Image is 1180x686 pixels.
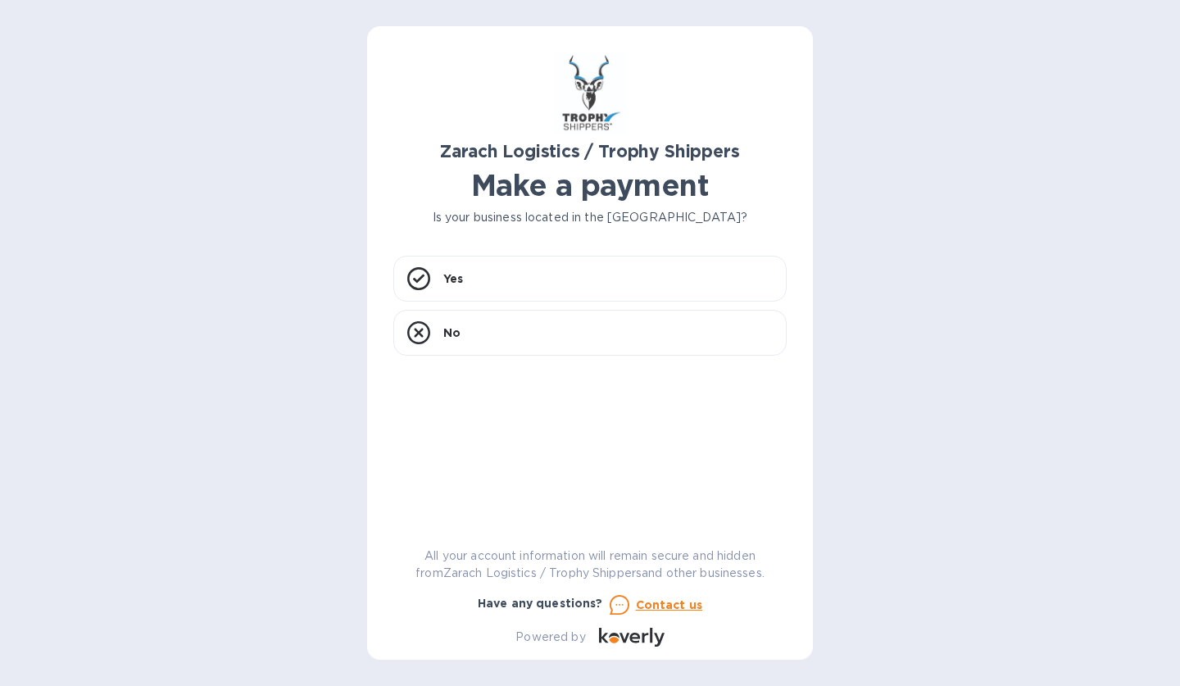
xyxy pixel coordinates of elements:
[393,168,787,202] h1: Make a payment
[478,597,603,610] b: Have any questions?
[393,547,787,582] p: All your account information will remain secure and hidden from Zarach Logistics / Trophy Shipper...
[515,629,585,646] p: Powered by
[443,270,463,287] p: Yes
[393,209,787,226] p: Is your business located in the [GEOGRAPHIC_DATA]?
[440,141,739,161] b: Zarach Logistics / Trophy Shippers
[443,325,461,341] p: No
[636,598,703,611] u: Contact us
